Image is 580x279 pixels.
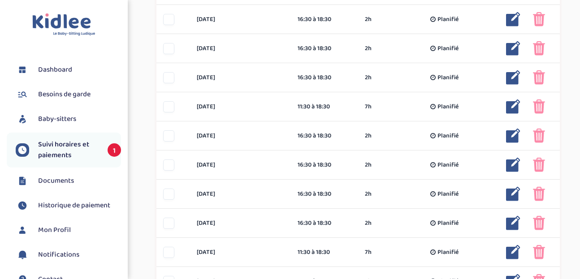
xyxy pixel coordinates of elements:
span: Besoins de garde [38,89,91,100]
img: modifier_bleu.png [506,158,520,172]
img: babysitters.svg [16,112,29,126]
span: 2h [365,189,372,199]
img: modifier_bleu.png [506,187,520,201]
img: modifier_bleu.png [506,129,520,143]
img: poubelle_rose.png [533,12,545,26]
span: 2h [365,160,372,170]
img: suivihoraire.svg [16,199,29,212]
img: poubelle_rose.png [533,245,545,259]
img: besoin.svg [16,88,29,101]
span: 2h [365,73,372,82]
img: notification.svg [16,248,29,262]
span: Planifié [437,219,459,228]
div: [DATE] [190,219,291,228]
img: poubelle_rose.png [533,41,545,56]
a: Dashboard [16,63,121,77]
span: Baby-sitters [38,114,76,124]
a: Notifications [16,248,121,262]
span: Planifié [437,248,459,257]
span: Planifié [437,131,459,141]
div: 16:30 à 18:30 [298,131,351,141]
span: 1 [108,143,121,157]
span: Planifié [437,189,459,199]
div: 11:30 à 18:30 [298,102,351,112]
img: modifier_bleu.png [506,41,520,56]
img: poubelle_rose.png [533,99,545,114]
img: poubelle_rose.png [533,216,545,230]
span: Documents [38,176,74,186]
span: Planifié [437,15,459,24]
img: modifier_bleu.png [506,245,520,259]
span: Planifié [437,102,459,112]
img: poubelle_rose.png [533,129,545,143]
div: [DATE] [190,15,291,24]
div: 16:30 à 18:30 [298,219,351,228]
div: [DATE] [190,44,291,53]
div: [DATE] [190,131,291,141]
img: logo.svg [32,13,95,36]
a: Suivi horaires et paiements 1 [16,139,121,161]
div: [DATE] [190,189,291,199]
a: Baby-sitters [16,112,121,126]
div: 16:30 à 18:30 [298,44,351,53]
span: 2h [365,219,372,228]
div: 16:30 à 18:30 [298,15,351,24]
div: [DATE] [190,102,291,112]
span: Mon Profil [38,225,71,236]
span: Suivi horaires et paiements [38,139,99,161]
span: 7h [365,248,372,257]
span: Planifié [437,73,459,82]
img: modifier_bleu.png [506,12,520,26]
div: 16:30 à 18:30 [298,160,351,170]
span: Planifié [437,44,459,53]
span: 7h [365,102,372,112]
div: 11:30 à 18:30 [298,248,351,257]
a: Mon Profil [16,223,121,237]
img: suivihoraire.svg [16,143,29,157]
div: [DATE] [190,73,291,82]
img: profil.svg [16,223,29,237]
span: Historique de paiement [38,200,110,211]
a: Historique de paiement [16,199,121,212]
img: modifier_bleu.png [506,70,520,85]
span: 2h [365,131,372,141]
img: poubelle_rose.png [533,187,545,201]
img: documents.svg [16,174,29,188]
div: 16:30 à 18:30 [298,189,351,199]
img: dashboard.svg [16,63,29,77]
a: Besoins de garde [16,88,121,101]
span: Dashboard [38,64,72,75]
span: 2h [365,15,372,24]
span: Notifications [38,249,79,260]
div: 16:30 à 18:30 [298,73,351,82]
div: [DATE] [190,160,291,170]
div: [DATE] [190,248,291,257]
img: modifier_bleu.png [506,216,520,230]
span: 2h [365,44,372,53]
img: modifier_bleu.png [506,99,520,114]
img: poubelle_rose.png [533,158,545,172]
a: Documents [16,174,121,188]
span: Planifié [437,160,459,170]
img: poubelle_rose.png [533,70,545,85]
